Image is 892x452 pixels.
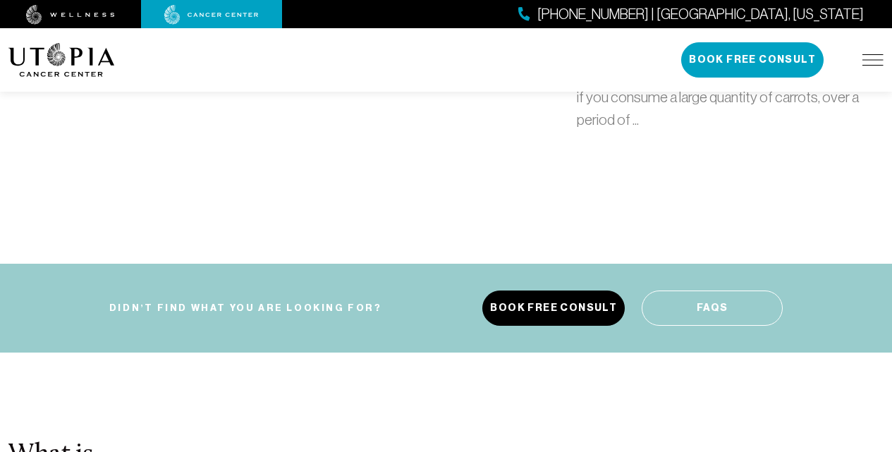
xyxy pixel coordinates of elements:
[164,5,259,25] img: cancer center
[862,54,884,66] img: icon-hamburger
[109,300,382,317] div: Didn’t find what you are looking for?
[482,291,625,326] a: Book Free Consult
[26,5,115,25] img: wellness
[518,4,864,25] a: [PHONE_NUMBER] | [GEOGRAPHIC_DATA], [US_STATE]
[8,43,115,77] img: logo
[537,4,864,25] span: [PHONE_NUMBER] | [GEOGRAPHIC_DATA], [US_STATE]
[681,42,824,78] button: Book Free Consult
